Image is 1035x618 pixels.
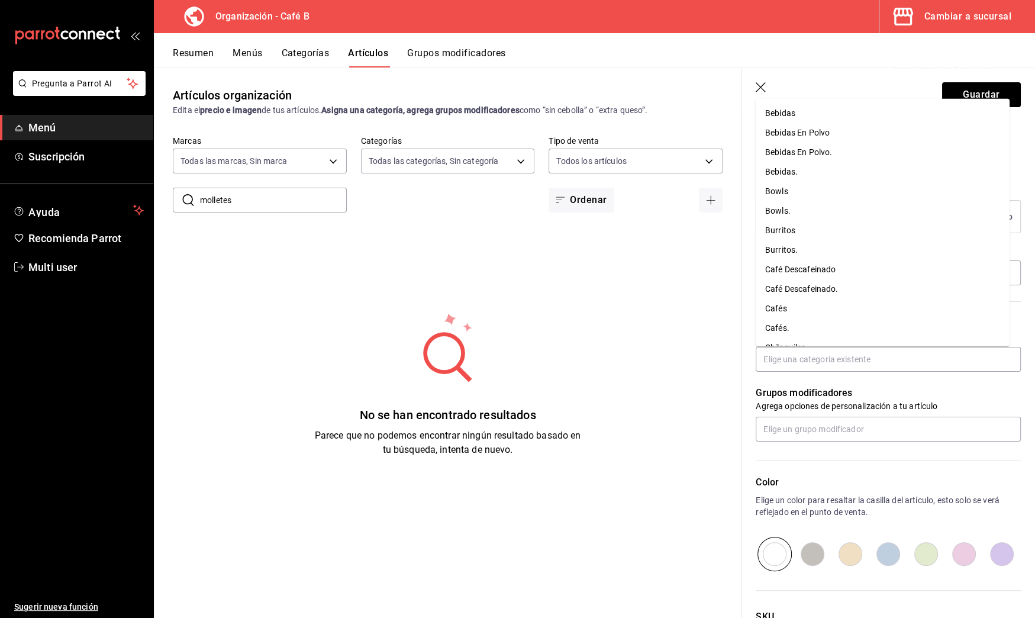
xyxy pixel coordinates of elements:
[130,31,140,40] button: open_drawer_menu
[756,400,1021,412] p: Agrega opciones de personalización a tu artículo
[361,137,535,145] label: Categorías
[13,71,146,96] button: Pregunta a Parrot AI
[28,203,128,217] span: Ayuda
[32,78,127,90] span: Pregunta a Parrot AI
[924,8,1011,25] div: Cambiar a sucursal
[756,143,1010,162] li: Bebidas En Polvo.
[756,386,1021,400] p: Grupos modificadores
[756,104,1010,123] li: Bebidas
[173,137,347,145] label: Marcas
[756,299,1010,318] li: Cafés
[369,155,499,167] span: Todas las categorías, Sin categoría
[756,201,1010,221] li: Bowls.
[282,47,330,67] button: Categorías
[756,338,1010,358] li: Chilaquiles
[756,417,1021,442] input: Elige un grupo modificador
[28,259,144,275] span: Multi user
[8,86,146,98] a: Pregunta a Parrot AI
[756,475,1021,490] p: Color
[348,47,388,67] button: Artículos
[756,279,1010,299] li: Café Descafeinado.
[756,240,1010,260] li: Burritos.
[756,123,1010,143] li: Bebidas En Polvo
[180,155,288,167] span: Todas las marcas, Sin marca
[756,221,1010,240] li: Burritos
[756,162,1010,182] li: Bebidas.
[407,47,505,67] button: Grupos modificadores
[756,182,1010,201] li: Bowls
[756,318,1010,338] li: Cafés.
[756,347,1021,372] input: Elige una categoría existente
[200,105,262,115] strong: precio e imagen
[173,86,292,104] div: Artículos organización
[321,105,519,115] strong: Asigna una categoría, agrega grupos modificadores
[556,155,627,167] span: Todos los artículos
[173,47,1035,67] div: navigation tabs
[173,104,723,117] div: Edita el de tus artículos. como “sin cebolla” o “extra queso”.
[28,149,144,165] span: Suscripción
[200,188,347,212] input: Buscar artículo
[173,47,214,67] button: Resumen
[315,406,581,424] div: No se han encontrado resultados
[28,230,144,246] span: Recomienda Parrot
[14,601,144,613] span: Sugerir nueva función
[28,120,144,136] span: Menú
[756,494,1021,518] p: Elige un color para resaltar la casilla del artículo, esto solo se verá reflejado en el punto de ...
[233,47,262,67] button: Menús
[756,260,1010,279] li: Café Descafeinado
[549,137,723,145] label: Tipo de venta
[315,430,581,455] span: Parece que no podemos encontrar ningún resultado basado en tu búsqueda, intenta de nuevo.
[549,188,614,213] button: Ordenar
[206,9,309,24] h3: Organización - Café B
[942,82,1021,107] button: Guardar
